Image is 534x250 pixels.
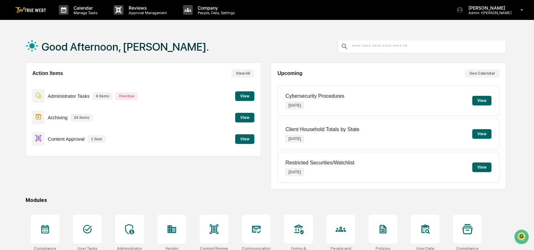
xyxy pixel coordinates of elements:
button: View [472,162,491,172]
a: View [235,114,254,120]
p: 8 items [93,93,112,100]
p: [DATE] [285,135,304,143]
div: We're available if you need us! [22,55,81,60]
button: View [235,91,254,101]
p: [DATE] [285,168,304,176]
p: Manage Tasks [68,11,101,15]
div: Start new chat [22,49,105,55]
button: Start new chat [109,51,116,58]
p: Approval Management [124,11,170,15]
span: Pylon [64,108,77,113]
button: View [472,129,491,139]
p: Content Approval [48,136,84,142]
iframe: Open customer support [514,229,531,246]
p: Client Household Totals by State [285,127,359,132]
p: Archiving [48,115,68,120]
span: Attestations [53,80,79,87]
a: 🔎Data Lookup [4,90,43,102]
button: View [235,113,254,122]
p: People, Data, Settings [193,11,238,15]
a: View [235,93,254,99]
p: Administrator Tasks [48,93,90,99]
img: logo [15,7,46,13]
p: Overdue [116,93,138,100]
button: View All [231,69,254,78]
h2: Action Items [32,71,63,76]
p: 1 item [88,136,105,143]
p: How can we help? [6,13,116,23]
div: 🗄️ [46,81,52,86]
a: 🗄️Attestations [44,78,82,89]
img: 1746055101610-c473b297-6a78-478c-a979-82029cc54cd1 [6,49,18,60]
p: 24 items [71,114,92,121]
p: Calendar [68,5,101,11]
p: [PERSON_NAME] [463,5,511,11]
p: Reviews [124,5,170,11]
p: Admin • [PERSON_NAME] [463,11,511,15]
span: Preclearance [13,80,41,87]
p: Cybersecurity Procedures [285,93,344,99]
button: View [235,134,254,144]
h2: Upcoming [277,71,302,76]
p: Restricted Securities/Watchlist [285,160,354,166]
div: Modules [26,197,506,203]
a: View [235,136,254,142]
div: 🔎 [6,93,12,98]
a: Powered byPylon [45,108,77,113]
p: [DATE] [285,102,304,109]
h1: Good Afternoon, [PERSON_NAME]. [42,40,209,53]
button: View [472,96,491,105]
button: See Calendar [465,69,499,78]
div: 🖐️ [6,81,12,86]
p: Company [193,5,238,11]
span: Data Lookup [13,93,40,99]
a: 🖐️Preclearance [4,78,44,89]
